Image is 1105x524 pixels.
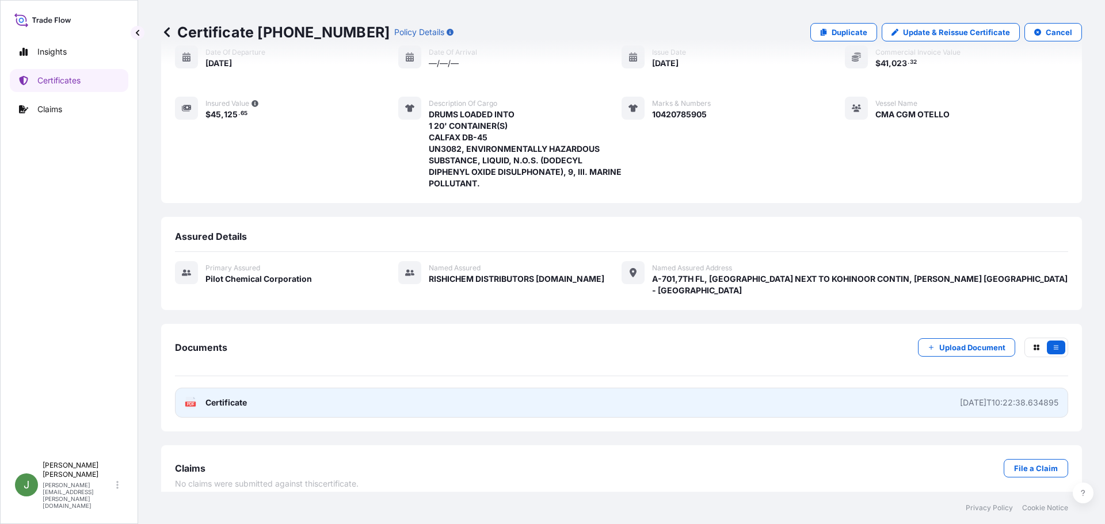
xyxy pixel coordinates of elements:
[652,109,707,120] span: 10420785905
[10,69,128,92] a: Certificates
[37,75,81,86] p: Certificates
[966,503,1013,512] a: Privacy Policy
[205,263,260,273] span: Primary assured
[875,109,950,120] span: CMA CGM OTELLO
[37,104,62,115] p: Claims
[652,99,711,108] span: Marks & Numbers
[429,109,622,189] span: DRUMS LOADED INTO 1 20' CONTAINER(S) CALFAX DB-45 UN3082, ENVIRONMENTALLY HAZARDOUS SUBSTANCE, LI...
[903,26,1010,38] p: Update & Reissue Certificate
[175,231,247,242] span: Assured Details
[175,388,1068,418] a: PDFCertificate[DATE]T10:22:38.634895
[394,26,444,38] p: Policy Details
[175,342,227,353] span: Documents
[175,478,359,489] span: No claims were submitted against this certificate .
[37,46,67,58] p: Insights
[161,23,390,41] p: Certificate [PHONE_NUMBER]
[10,40,128,63] a: Insights
[205,273,312,285] span: Pilot Chemical Corporation
[910,60,917,64] span: 32
[1046,26,1072,38] p: Cancel
[832,26,867,38] p: Duplicate
[241,112,247,116] span: 65
[908,60,909,64] span: .
[1022,503,1068,512] a: Cookie Notice
[810,23,877,41] a: Duplicate
[882,23,1020,41] a: Update & Reissue Certificate
[43,481,114,509] p: [PERSON_NAME][EMAIL_ADDRESS][PERSON_NAME][DOMAIN_NAME]
[43,461,114,479] p: [PERSON_NAME] [PERSON_NAME]
[429,263,481,273] span: Named Assured
[205,99,249,108] span: Insured Value
[960,397,1058,408] div: [DATE]T10:22:38.634895
[939,342,1005,353] p: Upload Document
[187,402,195,406] text: PDF
[205,397,247,408] span: Certificate
[175,462,205,474] span: Claims
[429,99,497,108] span: Description of cargo
[205,110,211,118] span: $
[1004,459,1068,477] a: File a Claim
[429,273,604,285] span: RISHICHEM DISTRIBUTORS [DOMAIN_NAME]
[238,112,240,116] span: .
[918,338,1015,357] button: Upload Document
[652,273,1068,296] span: A-701,7TH FL, [GEOGRAPHIC_DATA] NEXT TO KOHINOOR CONTIN, [PERSON_NAME] [GEOGRAPHIC_DATA] - [GEOGR...
[24,479,29,491] span: J
[1014,462,1058,474] p: File a Claim
[875,99,917,108] span: Vessel Name
[652,263,732,273] span: Named Assured Address
[221,110,224,118] span: ,
[211,110,221,118] span: 45
[1024,23,1082,41] button: Cancel
[224,110,238,118] span: 125
[10,98,128,121] a: Claims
